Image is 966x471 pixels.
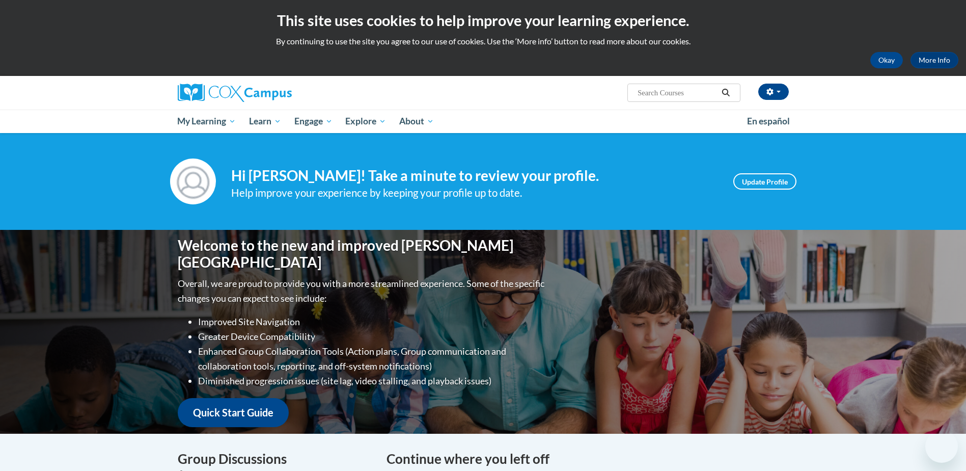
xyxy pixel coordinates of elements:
a: Cox Campus [178,84,371,102]
a: More Info [910,52,958,68]
span: Engage [294,115,333,127]
a: Learn [242,110,288,133]
div: Main menu [162,110,804,133]
img: Cox Campus [178,84,292,102]
div: Help improve your experience by keeping your profile up to date. [231,185,718,201]
h4: Continue where you left off [387,449,789,469]
a: Explore [339,110,393,133]
a: About [393,110,440,133]
span: Learn [249,115,281,127]
button: Search [718,87,733,99]
span: About [399,115,434,127]
img: Profile Image [170,159,216,204]
li: Diminished progression issues (site lag, video stalling, and playback issues) [198,374,547,388]
h4: Hi [PERSON_NAME]! Take a minute to review your profile. [231,167,718,185]
a: My Learning [171,110,243,133]
p: Overall, we are proud to provide you with a more streamlined experience. Some of the specific cha... [178,276,547,306]
span: Explore [345,115,386,127]
span: En español [747,116,790,126]
li: Enhanced Group Collaboration Tools (Action plans, Group communication and collaboration tools, re... [198,344,547,374]
button: Okay [870,52,903,68]
a: En español [740,111,796,132]
input: Search Courses [637,87,718,99]
button: Account Settings [758,84,789,100]
h1: Welcome to the new and improved [PERSON_NAME][GEOGRAPHIC_DATA] [178,237,547,271]
a: Engage [288,110,339,133]
a: Update Profile [733,173,796,190]
a: Quick Start Guide [178,398,289,427]
h4: Group Discussions [178,449,371,469]
span: My Learning [177,115,236,127]
h2: This site uses cookies to help improve your learning experience. [8,10,958,31]
li: Greater Device Compatibility [198,329,547,344]
p: By continuing to use the site you agree to our use of cookies. Use the ‘More info’ button to read... [8,36,958,47]
iframe: Button to launch messaging window [925,430,958,463]
li: Improved Site Navigation [198,315,547,329]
